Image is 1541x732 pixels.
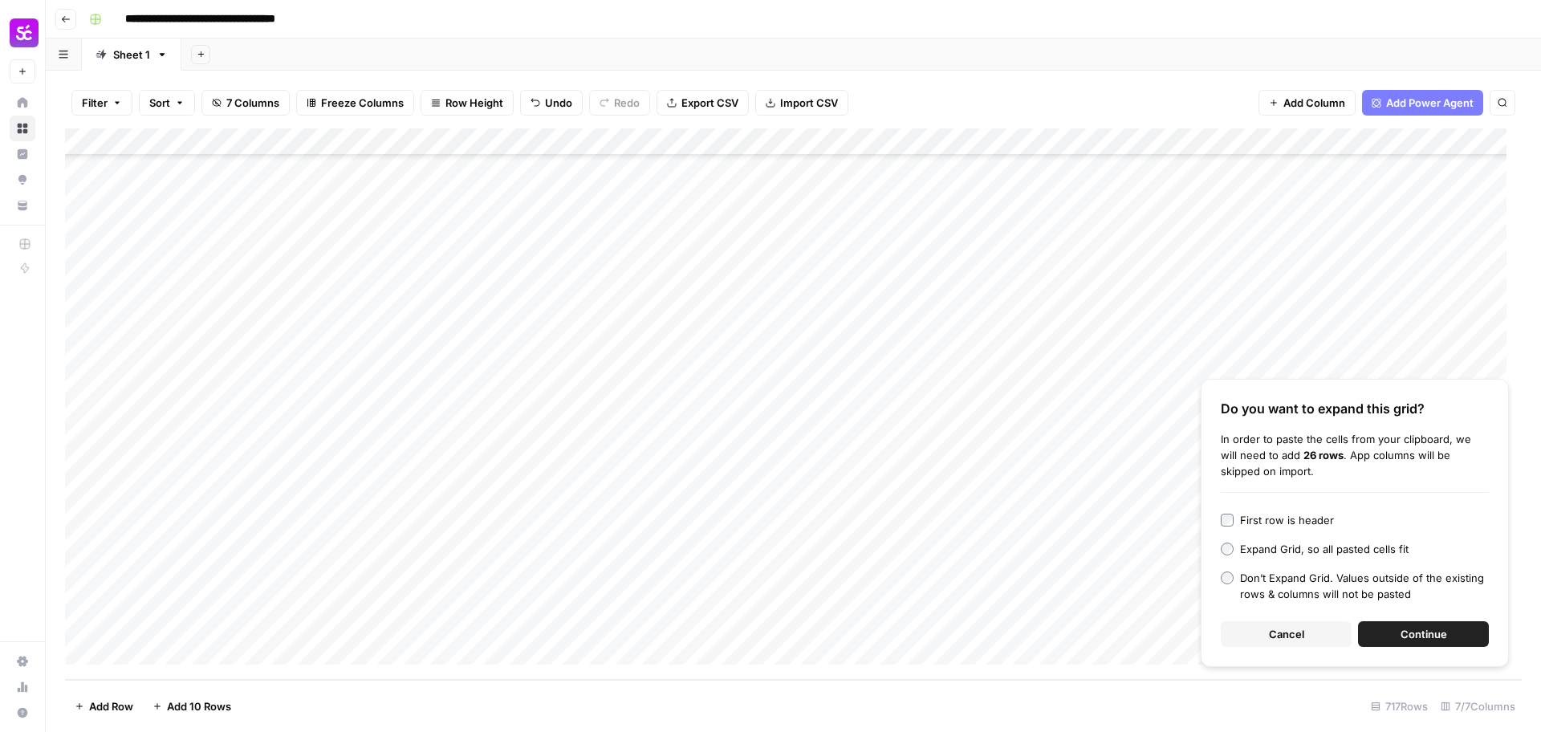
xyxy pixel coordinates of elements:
div: Do you want to expand this grid? [1221,399,1489,418]
span: Freeze Columns [321,95,404,111]
button: Import CSV [755,90,848,116]
img: Smartcat Logo [10,18,39,47]
button: Sort [139,90,195,116]
div: First row is header [1240,512,1334,528]
a: Usage [10,674,35,700]
div: 717 Rows [1364,693,1434,719]
input: Don’t Expand Grid. Values outside of the existing rows & columns will not be pasted [1221,571,1234,584]
span: Add Column [1283,95,1345,111]
button: Help + Support [10,700,35,726]
button: Redo [589,90,650,116]
button: Filter [71,90,132,116]
span: Row Height [445,95,503,111]
span: Add Power Agent [1386,95,1474,111]
button: Add 10 Rows [143,693,241,719]
span: Cancel [1269,626,1304,642]
button: Freeze Columns [296,90,414,116]
span: Sort [149,95,170,111]
button: Add Column [1258,90,1356,116]
span: Continue [1401,626,1447,642]
div: In order to paste the cells from your clipboard, we will need to add . App columns will be skippe... [1221,431,1489,479]
a: Opportunities [10,167,35,193]
span: Filter [82,95,108,111]
a: Sheet 1 [82,39,181,71]
input: Expand Grid, so all pasted cells fit [1221,543,1234,555]
button: Undo [520,90,583,116]
button: Row Height [421,90,514,116]
input: First row is header [1221,514,1234,527]
button: Cancel [1221,621,1352,647]
div: Sheet 1 [113,47,150,63]
a: Browse [10,116,35,141]
button: Add Row [65,693,143,719]
button: Workspace: Smartcat [10,13,35,53]
a: Insights [10,141,35,167]
div: Expand Grid, so all pasted cells fit [1240,541,1409,557]
span: Redo [614,95,640,111]
div: 7/7 Columns [1434,693,1522,719]
span: Export CSV [681,95,738,111]
b: 26 rows [1303,449,1344,462]
button: 7 Columns [201,90,290,116]
a: Settings [10,649,35,674]
span: Import CSV [780,95,838,111]
button: Continue [1358,621,1489,647]
span: Add Row [89,698,133,714]
span: Add 10 Rows [167,698,231,714]
a: Your Data [10,193,35,218]
a: Home [10,90,35,116]
span: 7 Columns [226,95,279,111]
button: Add Power Agent [1362,90,1483,116]
span: Undo [545,95,572,111]
div: Don’t Expand Grid. Values outside of the existing rows & columns will not be pasted [1240,570,1489,602]
button: Export CSV [657,90,749,116]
